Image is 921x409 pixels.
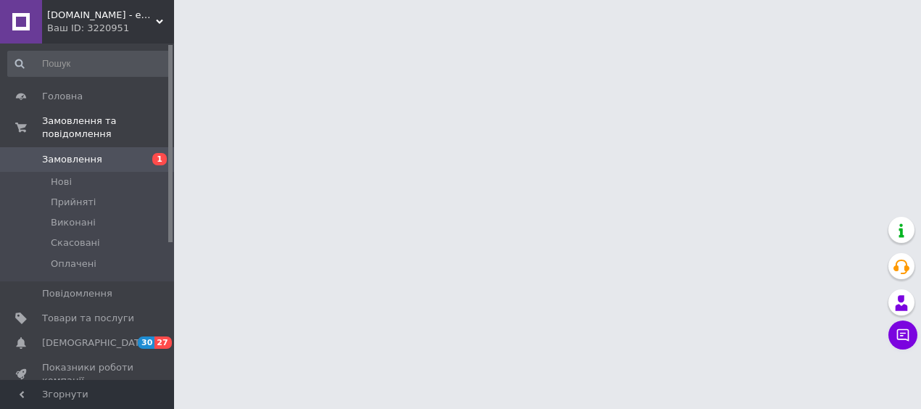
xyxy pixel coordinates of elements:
[42,287,112,300] span: Повідомлення
[7,51,171,77] input: Пошук
[47,9,156,22] span: 925.in.ua - еталон якості срібла
[51,257,96,270] span: Оплачені
[42,312,134,325] span: Товари та послуги
[51,196,96,209] span: Прийняті
[51,236,100,249] span: Скасовані
[138,336,154,349] span: 30
[42,361,134,387] span: Показники роботи компанії
[42,90,83,103] span: Головна
[51,216,96,229] span: Виконані
[42,153,102,166] span: Замовлення
[42,115,174,141] span: Замовлення та повідомлення
[51,175,72,189] span: Нові
[42,336,149,350] span: [DEMOGRAPHIC_DATA]
[888,321,917,350] button: Чат з покупцем
[47,22,174,35] div: Ваш ID: 3220951
[152,153,167,165] span: 1
[154,336,171,349] span: 27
